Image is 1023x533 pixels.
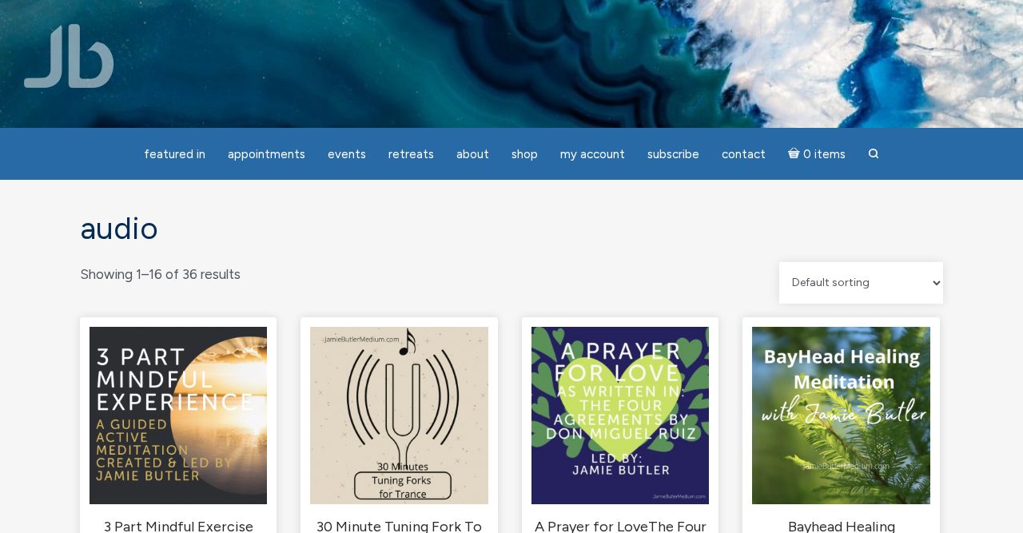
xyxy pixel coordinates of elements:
a: Shop [502,139,547,170]
a: Contact [712,139,775,170]
span: Appointments [228,147,305,161]
h1: Audio [80,212,943,246]
span: Subscribe [647,147,699,161]
p: Showing 1–16 of 36 results [80,262,241,287]
a: Retreats [379,139,444,170]
img: 3 Part Mindful Exercise [90,327,267,504]
i: Cart [788,147,803,161]
img: Jamie Butler. The Everyday Medium [24,24,114,88]
img: Bayhead Healing Meditation [752,327,929,504]
span: featured in [144,147,205,161]
span: Retreats [388,147,434,161]
span: 0 items [803,149,846,161]
img: 30 Minute Tuning Fork To Deepen Trance State [310,327,488,504]
span: About [456,147,489,161]
a: Events [318,139,376,170]
a: My Account [551,139,635,170]
a: Cart0 items [778,137,855,170]
a: About [447,139,499,170]
select: Shop order [779,262,943,304]
span: My Account [560,147,625,161]
a: Appointments [218,139,315,170]
img: A Prayer for LoveThe Four Agreements [531,327,709,504]
span: Contact [722,147,766,161]
span: Shop [511,147,538,161]
a: featured in [134,139,215,170]
span: Events [328,147,366,161]
a: Subscribe [638,139,709,170]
